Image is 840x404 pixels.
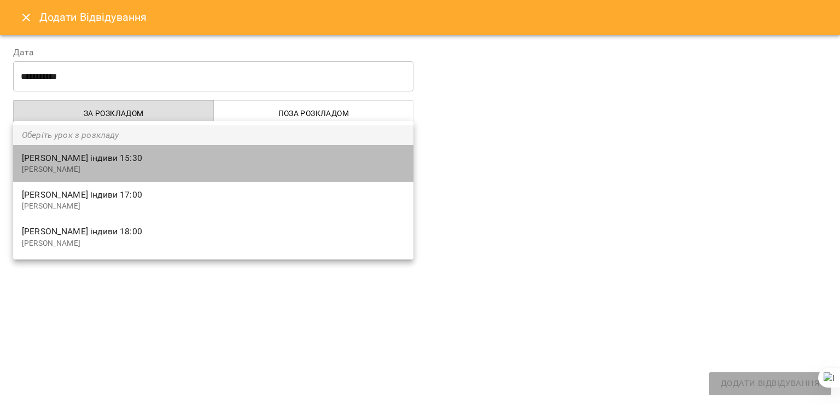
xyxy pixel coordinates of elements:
[22,225,405,238] span: [PERSON_NAME] індиви 18:00
[22,201,405,212] p: [PERSON_NAME]
[22,188,405,201] span: [PERSON_NAME] індиви 17:00
[22,238,405,249] p: [PERSON_NAME]
[22,152,405,165] span: [PERSON_NAME] індиви 15:30
[22,164,405,175] p: [PERSON_NAME]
